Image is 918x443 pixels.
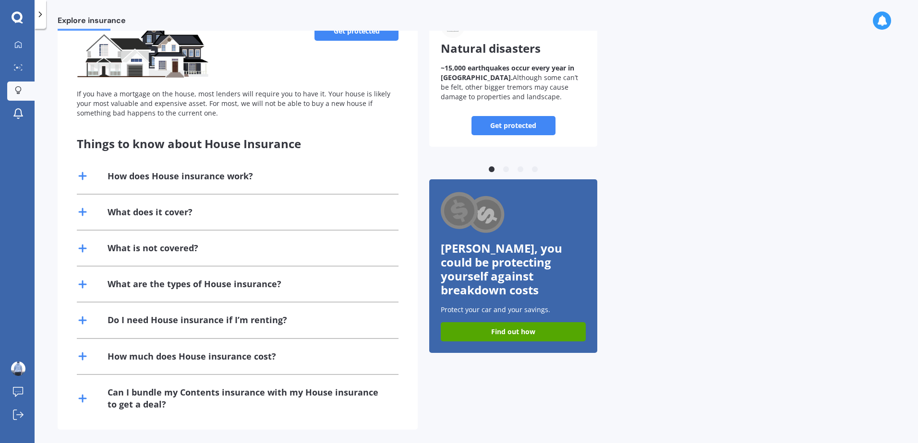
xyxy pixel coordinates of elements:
[77,89,399,118] div: If you have a mortgage on the house, most lenders will require you to have it. Your house is like...
[108,350,276,362] div: How much does House insurance cost?
[516,165,525,175] button: 3
[108,314,287,326] div: Do I need House insurance if I’m renting?
[108,386,387,410] div: Can I bundle my Contents insurance with my House insurance to get a deal?
[108,242,198,254] div: What is not covered?
[471,116,556,135] a: Get protected
[487,165,496,175] button: 1
[108,206,193,218] div: What does it cover?
[77,22,209,79] img: House insurance
[530,165,540,175] button: 4
[108,278,281,290] div: What are the types of House insurance?
[77,136,301,152] span: Things to know about House Insurance
[108,170,253,182] div: How does House insurance work?
[441,63,574,82] b: ~15,000 earthquakes occur every year in [GEOGRAPHIC_DATA].
[441,40,541,56] span: Natural disasters
[441,63,586,102] p: Although some can’t be felt, other bigger tremors may cause damage to properties and landscape.
[11,361,25,376] img: ACg8ocLM-SMbemUGEYQAiUXX3qz5D9-gNKfQZW8XAA5MCEAFjAaIKhSD=s96-c
[501,165,511,175] button: 2
[314,22,399,41] a: Get protected
[58,16,126,29] span: Explore insurance
[441,322,586,341] a: Find out how
[441,305,586,315] p: Protect your car and your savings.
[441,240,562,297] span: [PERSON_NAME], you could be protecting yourself against breakdown costs
[441,191,506,235] img: Cashback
